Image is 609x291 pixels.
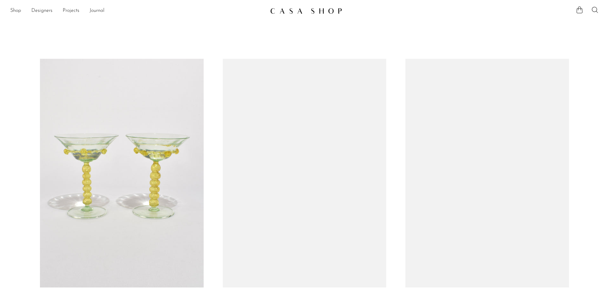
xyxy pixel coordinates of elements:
[90,7,105,15] a: Journal
[31,7,52,15] a: Designers
[10,7,21,15] a: Shop
[10,5,265,16] nav: Desktop navigation
[10,5,265,16] ul: NEW HEADER MENU
[63,7,79,15] a: Projects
